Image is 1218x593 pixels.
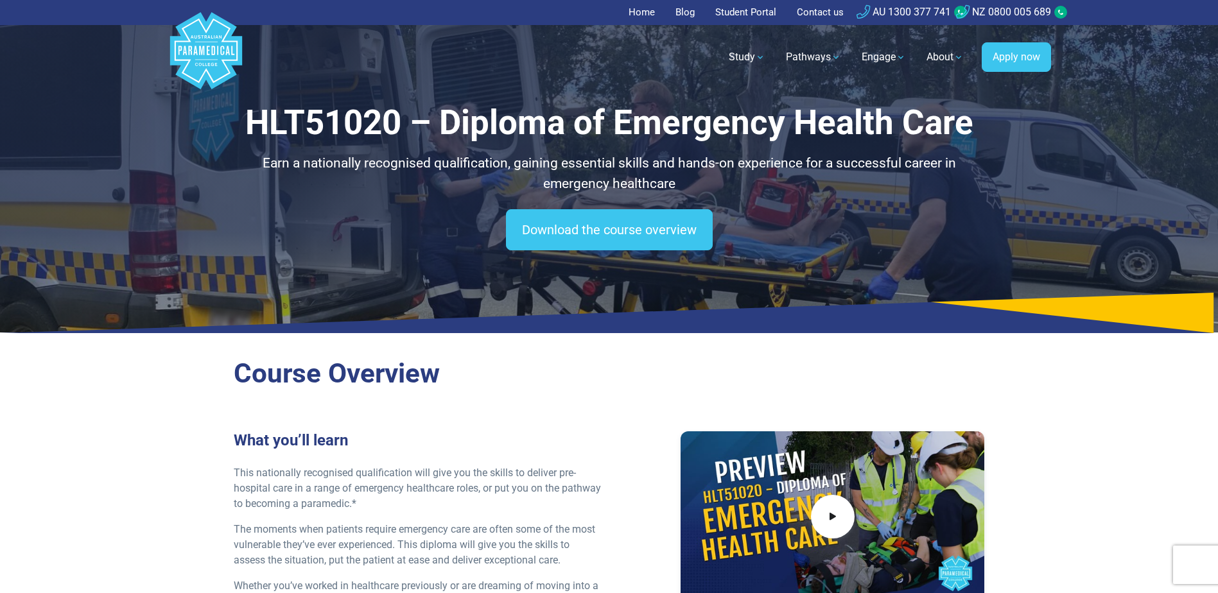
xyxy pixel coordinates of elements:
a: NZ 0800 005 689 [956,6,1051,18]
h1: HLT51020 – Diploma of Emergency Health Care [234,103,985,143]
a: Australian Paramedical College [168,25,245,90]
h2: Course Overview [234,357,985,390]
a: Engage [854,39,914,75]
a: AU 1300 377 741 [857,6,951,18]
a: Apply now [982,42,1051,72]
p: This nationally recognised qualification will give you the skills to deliver pre-hospital care in... [234,465,602,511]
a: Pathways [778,39,849,75]
p: Earn a nationally recognised qualification, gaining essential skills and hands-on experience for ... [234,153,985,194]
a: Study [721,39,773,75]
a: About [919,39,971,75]
a: Download the course overview [506,209,713,250]
h3: What you’ll learn [234,431,602,450]
p: The moments when patients require emergency care are often some of the most vulnerable they’ve ev... [234,522,602,568]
